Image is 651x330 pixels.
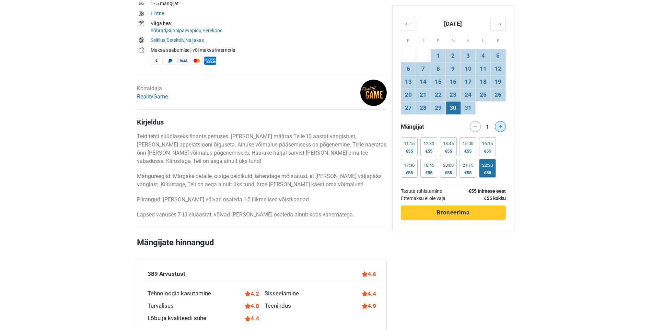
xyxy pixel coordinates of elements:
[202,28,223,33] a: Perekond
[461,101,476,114] td: 31
[461,30,476,49] th: R
[148,314,206,323] div: Lõbu ja kvaliteedi suhe
[490,62,505,75] td: 12
[204,57,216,65] span: American Express
[482,163,493,168] div: 22:30
[423,141,434,146] div: 12:30
[458,195,506,202] th: €55 kokku
[431,101,446,114] td: 29
[443,141,454,146] div: 13:45
[245,289,259,298] div: 4.2
[443,163,454,168] div: 20:00
[164,57,176,65] span: PayPal
[360,80,387,106] img: d6baf65e0b240ce1l.png
[482,149,493,154] div: €55
[137,211,387,219] p: Lapsed vanuses 7-13 eluaastat, võivad [PERSON_NAME] osaleda ainult koos vanematega.
[423,170,434,176] div: €55
[463,141,473,146] div: 15:00
[398,121,453,132] div: Mängijat
[461,75,476,88] td: 17
[137,132,387,165] p: Teid tehti süüdlaseks finants pettuses. [PERSON_NAME] määras Teile 10 aastat vangistust, [PERSON_...
[404,170,415,176] div: €55
[191,57,203,65] span: MasterCard
[137,196,387,204] p: Piirangud: [PERSON_NAME] võivad osaleda 1-5 liikmelised võistkonnad.
[463,163,473,168] div: 21:15
[446,101,461,114] td: 30
[446,75,461,88] td: 16
[151,19,387,36] td: , ,
[137,84,168,101] div: Korraldaja
[148,289,211,298] div: Tehnoloogia kasutamine
[167,28,201,33] a: Sünnipäevapidu
[137,93,168,100] a: RealityGame
[490,17,505,30] th: →
[148,302,174,310] div: Turvalisus
[446,62,461,75] td: 9
[431,30,446,49] th: K
[490,88,505,101] td: 26
[443,170,454,176] div: €55
[490,30,505,49] th: P
[401,17,416,30] th: ←
[416,30,431,49] th: T
[151,11,164,16] a: Lihtne
[461,62,476,75] td: 10
[416,62,431,75] td: 7
[463,170,473,176] div: €55
[416,75,431,88] td: 14
[482,141,493,146] div: 16:15
[476,49,491,62] td: 4
[476,88,491,101] td: 25
[185,37,204,43] a: Naljakas
[404,141,415,146] div: 11:15
[362,302,376,310] div: 4.9
[265,289,299,298] div: Sisseelamine
[137,236,387,259] h2: Mängijate hinnangud
[401,195,458,202] td: Ettemaksu ei ole vaja
[401,62,416,75] td: 6
[458,188,506,195] th: €55 inimese eest
[482,170,493,176] div: €55
[151,57,163,65] span: Sularaha
[151,20,387,27] div: Väga hea:
[177,57,189,65] span: Visa
[446,49,461,62] td: 2
[446,88,461,101] td: 23
[461,49,476,62] td: 3
[461,88,476,101] td: 24
[476,62,491,75] td: 11
[401,75,416,88] td: 13
[484,121,492,131] div: 1
[148,270,185,279] div: 389 Arvustust
[401,101,416,114] td: 27
[431,75,446,88] td: 15
[401,88,416,101] td: 20
[151,47,387,54] div: Maksa saabumisel, või maksa internetis
[431,62,446,75] td: 8
[404,163,415,168] div: 17:30
[416,17,491,30] th: [DATE]
[476,75,491,88] td: 18
[151,37,165,43] a: Seiklus
[416,101,431,114] td: 28
[416,88,431,101] td: 21
[431,49,446,62] td: 1
[362,289,376,298] div: 4.4
[463,149,473,154] div: €55
[423,163,434,168] div: 18:45
[431,88,446,101] td: 22
[476,30,491,49] th: L
[245,302,259,310] div: 4.8
[265,302,291,310] div: Teenindus
[401,205,506,220] button: Broneerima
[404,149,415,154] div: €55
[401,30,416,49] th: E
[362,270,376,279] div: 4.6
[137,172,387,189] p: Mängureeglid: Märgake detaile, otsige peidikuid, lahendage mõistatusi, et [PERSON_NAME] väljapääs...
[137,118,387,126] h4: Kirjeldus
[490,49,505,62] td: 5
[151,36,387,46] td: , ,
[490,75,505,88] td: 19
[443,149,454,154] div: €55
[437,209,469,216] span: Broneerima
